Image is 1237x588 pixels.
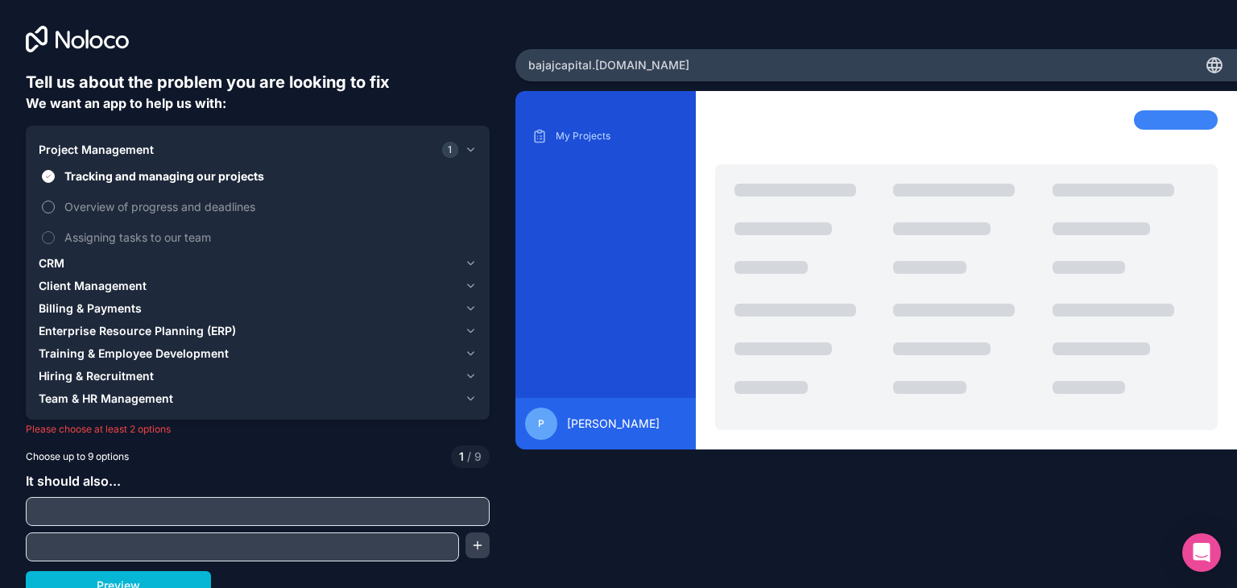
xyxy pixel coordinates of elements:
span: Billing & Payments [39,300,142,317]
button: Hiring & Recruitment [39,365,477,387]
button: Training & Employee Development [39,342,477,365]
span: Enterprise Resource Planning (ERP) [39,323,236,339]
span: Team & HR Management [39,391,173,407]
button: CRM [39,252,477,275]
p: Please choose at least 2 options [26,423,490,436]
span: CRM [39,255,64,271]
span: It should also... [26,473,121,489]
h6: Tell us about the problem you are looking to fix [26,71,490,93]
button: Enterprise Resource Planning (ERP) [39,320,477,342]
span: 9 [464,449,482,465]
div: Open Intercom Messenger [1182,533,1221,572]
span: We want an app to help us with: [26,95,226,111]
button: Billing & Payments [39,297,477,320]
span: / [467,449,471,463]
span: Hiring & Recruitment [39,368,154,384]
button: Client Management [39,275,477,297]
button: Assigning tasks to our team [42,231,55,244]
span: Assigning tasks to our team [64,229,474,246]
span: Training & Employee Development [39,346,229,362]
span: 1 [442,142,458,158]
span: Client Management [39,278,147,294]
span: 1 [459,449,464,465]
button: Project Management1 [39,139,477,161]
button: Overview of progress and deadlines [42,201,55,213]
div: Project Management1 [39,161,477,252]
span: Choose up to 9 options [26,449,129,464]
button: Team & HR Management [39,387,477,410]
button: Tracking and managing our projects [42,170,55,183]
span: Project Management [39,142,154,158]
span: Overview of progress and deadlines [64,198,474,215]
div: scrollable content [528,123,683,385]
span: Tracking and managing our projects [64,168,474,184]
span: bajajcapital .[DOMAIN_NAME] [528,57,689,73]
span: P [538,417,544,430]
p: My Projects [556,130,680,143]
span: [PERSON_NAME] [567,416,660,432]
